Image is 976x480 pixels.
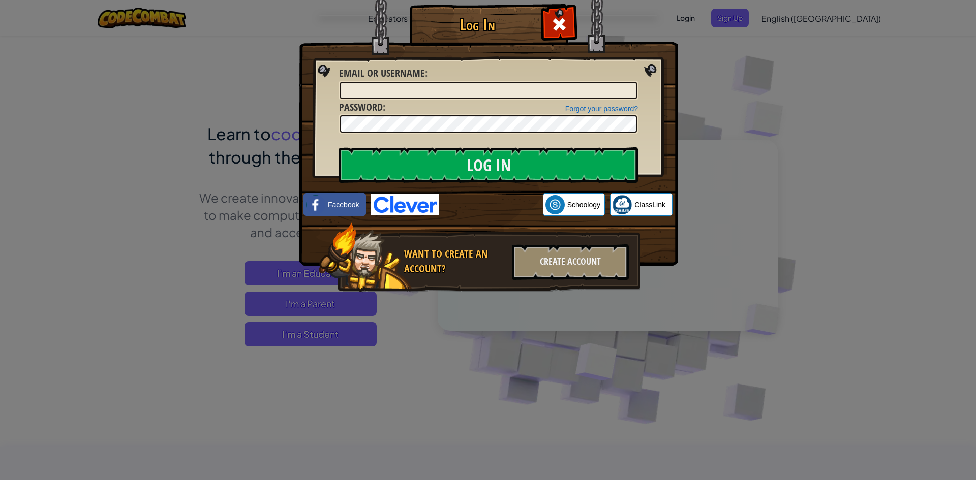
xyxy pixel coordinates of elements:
[339,147,638,183] input: Log In
[634,200,665,210] span: ClassLink
[512,244,629,280] div: Create Account
[565,105,638,113] a: Forgot your password?
[404,247,506,276] div: Want to create an account?
[613,195,632,214] img: classlink-logo-small.png
[306,195,325,214] img: facebook_small.png
[339,100,385,115] label: :
[439,194,543,216] iframe: Sign in with Google Button
[371,194,439,215] img: clever-logo-blue.png
[339,66,428,81] label: :
[339,66,425,80] span: Email or Username
[328,200,359,210] span: Facebook
[412,16,542,34] h1: Log In
[339,100,383,114] span: Password
[545,195,565,214] img: schoology.png
[567,200,600,210] span: Schoology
